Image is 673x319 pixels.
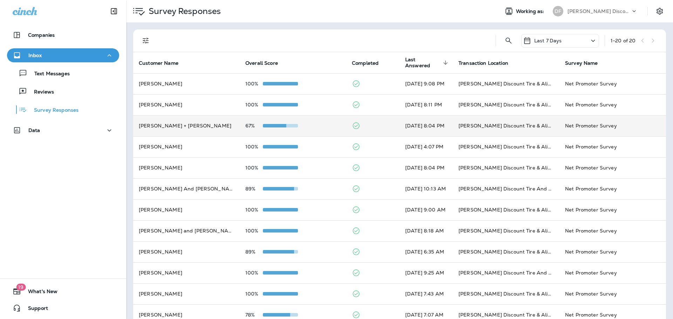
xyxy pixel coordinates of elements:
p: Text Messages [27,71,70,77]
td: [DATE] 8:04 PM [400,157,453,178]
span: Completed [352,60,379,66]
td: [PERSON_NAME] And [PERSON_NAME] [133,178,240,199]
p: 100% [245,291,263,297]
p: 89% [245,186,263,192]
p: Survey Responses [27,107,79,114]
td: Net Promoter Survey [559,199,666,220]
td: [PERSON_NAME] Discount Tire & Alignment [PERSON_NAME] ([STREET_ADDRESS]) [453,283,559,304]
span: Overall Score [245,60,278,66]
td: Net Promoter Survey [559,178,666,199]
span: Completed [352,60,388,66]
span: Customer Name [139,60,188,66]
td: [PERSON_NAME] [133,241,240,262]
p: 100% [245,165,263,171]
span: Overall Score [245,60,287,66]
button: Inbox [7,48,119,62]
p: 100% [245,270,263,276]
span: Survey Name [565,60,607,66]
td: [DATE] 9:00 AM [400,199,453,220]
button: Text Messages [7,66,119,81]
span: Transaction Location [458,60,508,66]
p: Survey Responses [146,6,221,16]
button: Survey Responses [7,102,119,117]
p: 67% [245,123,263,129]
td: Net Promoter Survey [559,241,666,262]
td: [PERSON_NAME] [133,136,240,157]
td: [DATE] 4:07 PM [400,136,453,157]
p: 100% [245,144,263,150]
p: 100% [245,207,263,213]
span: 19 [16,284,26,291]
p: Inbox [28,53,42,58]
td: [PERSON_NAME] [133,73,240,94]
button: 19What's New [7,284,119,298]
div: DF [553,6,563,16]
button: Collapse Sidebar [104,4,124,18]
p: 100% [245,102,263,108]
td: Net Promoter Survey [559,136,666,157]
p: 89% [245,249,263,255]
span: Customer Name [139,60,178,66]
td: [PERSON_NAME] [133,262,240,283]
td: [PERSON_NAME] Discount Tire And Alignment - [GEOGRAPHIC_DATA] ([STREET_ADDRESS]) [453,262,559,283]
td: [DATE] 8:11 PM [400,94,453,115]
span: Working as: [516,8,546,14]
p: [PERSON_NAME] Discount Tire & Alignment [567,8,631,14]
td: Net Promoter Survey [559,283,666,304]
span: Support [21,305,48,314]
button: Data [7,123,119,137]
p: Last 7 Days [534,38,562,43]
td: [PERSON_NAME] Discount Tire & Alignment [GEOGRAPHIC_DATA] ([STREET_ADDRESS]) [453,94,559,115]
td: [PERSON_NAME] Discount Tire & Alignment- [GEOGRAPHIC_DATA] ([STREET_ADDRESS]) [453,157,559,178]
td: [PERSON_NAME] Discount Tire And Alignment - [GEOGRAPHIC_DATA] ([STREET_ADDRESS]) [453,178,559,199]
p: Companies [28,32,55,38]
span: Last Answered [405,57,441,69]
td: [PERSON_NAME] [133,283,240,304]
button: Filters [139,34,153,48]
span: What's New [21,289,57,297]
td: [PERSON_NAME] [133,94,240,115]
td: [PERSON_NAME] Discount Tire & Alignment - Damariscotta (5 [PERSON_NAME] Plz,) [453,220,559,241]
td: [DATE] 9:08 PM [400,73,453,94]
td: [PERSON_NAME] Discount Tire & Alignment - Damariscotta (5 [PERSON_NAME] Plz,) [453,136,559,157]
span: Last Answered [405,57,450,69]
td: [DATE] 6:35 AM [400,241,453,262]
td: [PERSON_NAME] Discount Tire & Alignment [GEOGRAPHIC_DATA] ([STREET_ADDRESS]) [453,241,559,262]
span: Survey Name [565,60,598,66]
td: [DATE] 8:18 AM [400,220,453,241]
td: Net Promoter Survey [559,94,666,115]
td: Net Promoter Survey [559,157,666,178]
span: Transaction Location [458,60,517,66]
td: [DATE] 8:04 PM [400,115,453,136]
p: 100% [245,228,263,234]
td: [PERSON_NAME] [133,199,240,220]
td: [PERSON_NAME] Discount Tire & Alignment - Damariscotta (5 [PERSON_NAME] Plz,) [453,199,559,220]
p: 100% [245,81,263,86]
td: Net Promoter Survey [559,262,666,283]
button: Search Survey Responses [502,34,516,48]
td: Net Promoter Survey [559,73,666,94]
td: Net Promoter Survey [559,220,666,241]
p: Reviews [27,89,54,96]
td: [PERSON_NAME] and [PERSON_NAME] [133,220,240,241]
td: [DATE] 9:25 AM [400,262,453,283]
td: [PERSON_NAME] Discount Tire & Alignment [PERSON_NAME] ([STREET_ADDRESS]) [453,115,559,136]
td: [DATE] 10:13 AM [400,178,453,199]
button: Companies [7,28,119,42]
button: Reviews [7,84,119,99]
button: Support [7,301,119,315]
button: Settings [653,5,666,18]
div: 1 - 20 of 20 [611,38,635,43]
td: Net Promoter Survey [559,115,666,136]
td: [PERSON_NAME] + [PERSON_NAME] [133,115,240,136]
td: [PERSON_NAME] Discount Tire & Alignment [GEOGRAPHIC_DATA] ([STREET_ADDRESS]) [453,73,559,94]
td: [DATE] 7:43 AM [400,283,453,304]
td: [PERSON_NAME] [133,157,240,178]
p: 78% [245,312,263,318]
p: Data [28,127,40,133]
